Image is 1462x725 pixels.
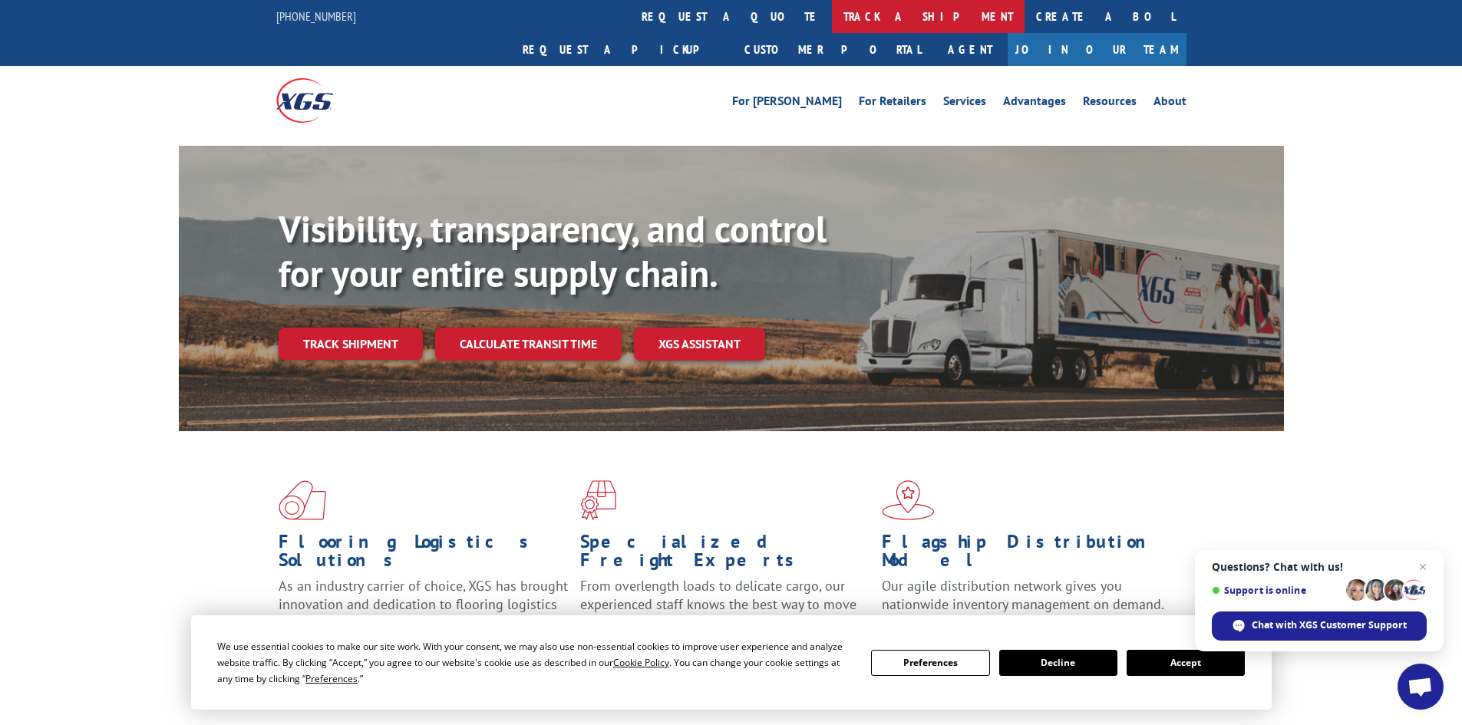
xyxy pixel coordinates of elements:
[279,205,827,297] b: Visibility, transparency, and control for your entire supply chain.
[613,656,669,669] span: Cookie Policy
[279,577,568,631] span: As an industry carrier of choice, XGS has brought innovation and dedication to flooring logistics...
[732,95,842,112] a: For [PERSON_NAME]
[882,577,1164,613] span: Our agile distribution network gives you nationwide inventory management on demand.
[1003,95,1066,112] a: Advantages
[511,33,733,66] a: Request a pickup
[999,650,1117,676] button: Decline
[191,615,1272,710] div: Cookie Consent Prompt
[1127,650,1245,676] button: Accept
[1414,558,1432,576] span: Close chat
[279,480,326,520] img: xgs-icon-total-supply-chain-intelligence-red
[279,328,423,360] a: Track shipment
[1083,95,1137,112] a: Resources
[276,8,356,24] a: [PHONE_NUMBER]
[580,532,870,577] h1: Specialized Freight Experts
[1252,618,1407,632] span: Chat with XGS Customer Support
[733,33,932,66] a: Customer Portal
[1212,611,1427,641] div: Chat with XGS Customer Support
[634,328,765,361] a: XGS ASSISTANT
[279,532,569,577] h1: Flooring Logistics Solutions
[943,95,986,112] a: Services
[882,480,935,520] img: xgs-icon-flagship-distribution-model-red
[932,33,1008,66] a: Agent
[1398,664,1444,710] div: Open chat
[435,328,622,361] a: Calculate transit time
[1212,585,1341,596] span: Support is online
[1153,95,1186,112] a: About
[1212,561,1427,573] span: Questions? Chat with us!
[859,95,926,112] a: For Retailers
[882,532,1172,577] h1: Flagship Distribution Model
[305,672,358,685] span: Preferences
[1008,33,1186,66] a: Join Our Team
[871,650,989,676] button: Preferences
[580,577,870,645] p: From overlength loads to delicate cargo, our experienced staff knows the best way to move your fr...
[580,480,616,520] img: xgs-icon-focused-on-flooring-red
[217,638,853,687] div: We use essential cookies to make our site work. With your consent, we may also use non-essential ...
